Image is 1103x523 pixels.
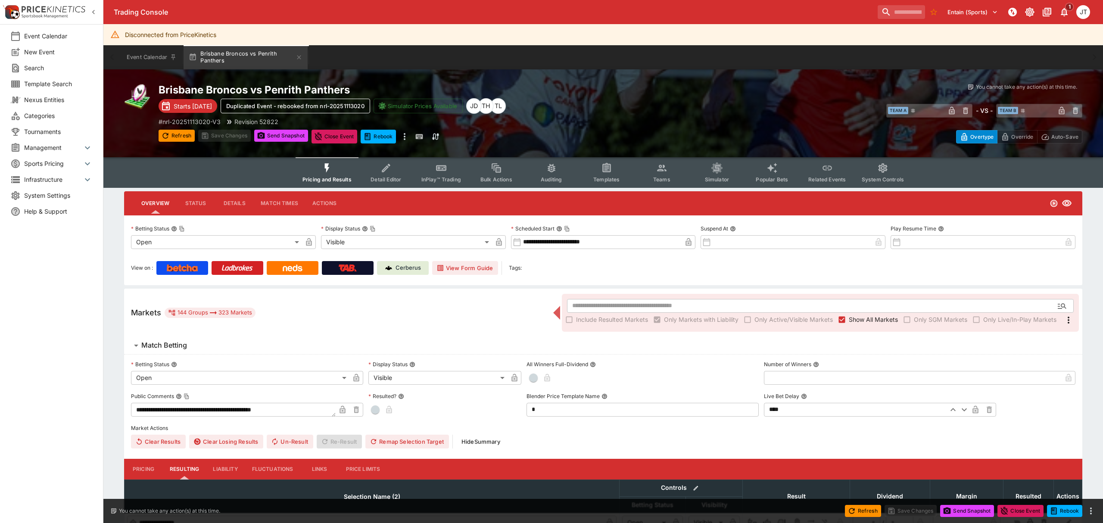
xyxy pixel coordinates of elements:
[1076,5,1090,19] div: Joshua Thomson
[653,176,670,183] span: Teams
[131,361,169,368] p: Betting Status
[576,315,648,324] span: Include Resulted Markets
[1051,132,1078,141] p: Auto-Save
[131,225,169,232] p: Betting Status
[167,265,198,271] img: Betcha
[590,361,596,367] button: All Winners Full-Dividend
[1022,4,1038,20] button: Toggle light/dark mode
[730,226,736,232] button: Suspend At
[1054,298,1070,314] button: Open
[756,176,788,183] span: Popular Bets
[956,130,1082,143] div: Start From
[480,176,512,183] span: Bulk Actions
[478,98,494,114] div: Todd Henderson
[850,479,930,513] th: Dividend
[184,393,190,399] button: Copy To Clipboard
[754,315,833,324] span: Only Active/Visible Markets
[134,193,176,214] button: Overview
[942,5,1003,19] button: Select Tenant
[321,235,492,249] div: Visible
[1074,3,1093,22] button: Joshua Thomson
[159,117,221,126] p: Copy To Clipboard
[983,315,1056,324] span: Only Live/In-Play Markets
[189,435,263,448] button: Clear Losing Results
[377,261,429,275] a: Cerberus
[620,479,743,496] th: Controls
[305,193,344,214] button: Actions
[131,235,302,249] div: Open
[862,176,904,183] span: System Controls
[302,176,352,183] span: Pricing and Results
[813,361,819,367] button: Number of Winners
[976,83,1077,91] p: You cannot take any action(s) at this time.
[701,225,728,232] p: Suspend At
[24,79,93,88] span: Template Search
[421,176,461,183] span: InPlay™ Trading
[168,308,252,318] div: 144 Groups 323 Markets
[541,176,562,183] span: Auditing
[131,371,349,385] div: Open
[399,130,410,143] button: more
[664,315,738,324] span: Only Markets with Liability
[114,8,874,17] div: Trading Console
[245,459,300,479] button: Fluctuations
[176,193,215,214] button: Status
[997,505,1044,517] button: Close Event
[601,393,608,399] button: Blender Price Template Name
[179,226,185,232] button: Copy To Clipboard
[845,505,881,517] button: Refresh
[956,130,997,143] button: Overtype
[365,435,449,448] button: Remap Selection Target
[764,361,811,368] p: Number of Winners
[527,361,588,368] p: All Winners Full-Dividend
[362,226,368,232] button: Display StatusCopy To Clipboard
[131,261,153,275] label: View on :
[131,435,186,448] button: Clear Results
[1054,479,1082,513] th: Actions
[22,6,85,12] img: PriceKinetics
[339,265,357,271] img: TabNZ
[1005,4,1020,20] button: NOT Connected to PK
[1039,4,1055,20] button: Documentation
[131,392,174,400] p: Public Comments
[690,483,701,494] button: Bulk edit
[141,341,187,350] h6: Match Betting
[927,5,941,19] button: No Bookmarks
[432,261,498,275] button: View Form Guide
[24,175,82,184] span: Infrastructure
[976,106,993,115] h6: - VS -
[254,130,308,142] button: Send Snapshot
[556,226,562,232] button: Scheduled StartCopy To Clipboard
[456,435,505,448] button: HideSummary
[593,176,620,183] span: Templates
[970,132,994,141] p: Overtype
[509,261,522,275] label: Tags:
[24,47,93,56] span: New Event
[368,361,408,368] p: Display Status
[1063,315,1074,325] svg: More
[24,191,93,200] span: System Settings
[940,505,994,517] button: Send Snapshot
[466,98,482,114] div: Josh Drayton
[122,45,182,69] button: Event Calendar
[171,361,177,367] button: Betting Status
[385,265,392,271] img: Cerberus
[997,130,1037,143] button: Override
[24,95,93,104] span: Nexus Entities
[267,435,313,448] button: Un-Result
[370,226,376,232] button: Copy To Clipboard
[938,226,944,232] button: Play Resume Time
[1050,199,1058,208] svg: Open
[914,315,967,324] span: Only SGM Markets
[1065,3,1074,11] span: 1
[396,264,421,272] p: Cerberus
[206,459,245,479] button: Liability
[24,159,82,168] span: Sports Pricing
[891,225,936,232] p: Play Resume Time
[334,492,410,502] span: Selection Name (2)
[124,83,152,111] img: rugby_league.png
[888,107,908,114] span: Team A
[1062,198,1072,209] svg: Visible
[801,393,807,399] button: Live Bet Delay
[564,226,570,232] button: Copy To Clipboard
